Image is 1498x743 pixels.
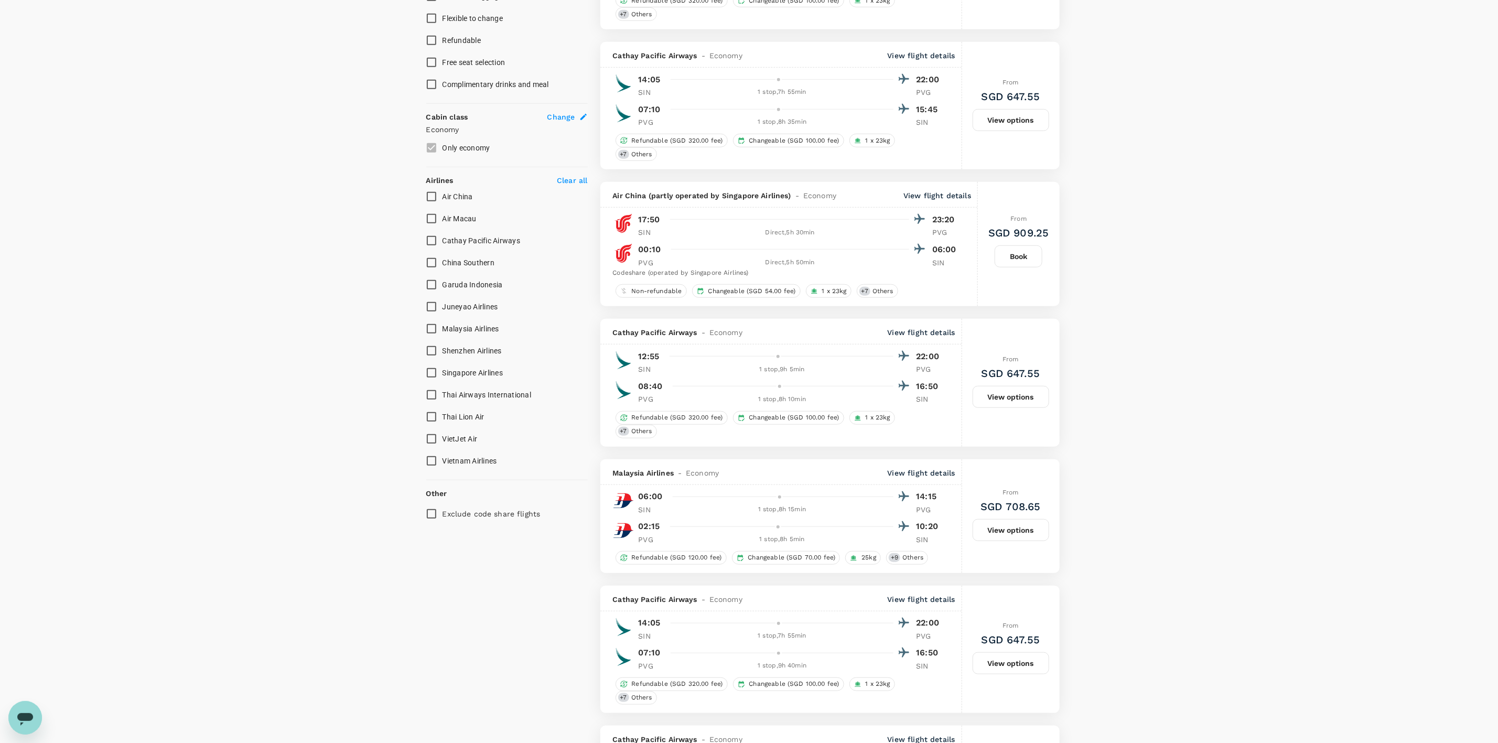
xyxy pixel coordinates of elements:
span: - [697,327,709,338]
div: 1 stop , 8h 10min [671,394,893,405]
span: Vietnam Airlines [443,457,497,465]
img: MH [613,520,634,541]
p: PVG [917,87,943,98]
span: Cathay Pacific Airways [613,50,697,61]
p: SIN [639,364,665,374]
img: CX [613,103,634,124]
p: 23:20 [932,213,958,226]
p: 14:05 [639,73,661,86]
img: CX [613,350,634,371]
span: Air China (partly operated by Singapore Airlines) [613,190,791,201]
p: SIN [917,661,943,671]
span: 1 x 23kg [861,680,895,688]
span: Economy [709,594,742,605]
span: Shenzhen Airlines [443,347,502,355]
span: 1 x 23kg [818,287,851,296]
span: China Southern [443,259,495,267]
div: 1 stop , 7h 55min [671,631,893,641]
span: 25kg [857,553,880,562]
div: +7Others [616,691,657,705]
div: 1 x 23kg [849,134,895,147]
span: - [791,190,803,201]
iframe: Button to launch messaging window [8,701,42,735]
p: SIN [917,534,943,545]
p: 14:05 [639,617,661,629]
p: 08:40 [639,380,663,393]
span: From [1003,489,1019,496]
span: Refundable (SGD 320.00 fee) [628,136,727,145]
button: Book [995,245,1042,267]
img: CX [613,73,634,94]
p: View flight details [903,190,971,201]
h6: SGD 708.65 [980,498,1041,515]
img: CX [613,647,634,667]
div: +9Others [886,551,928,565]
span: Free seat selection [443,58,505,67]
button: View options [973,386,1049,408]
img: CA [613,213,634,234]
span: + 7 [618,693,629,702]
p: PVG [932,227,958,238]
span: Thai Airways International [443,391,532,399]
div: Changeable (SGD 54.00 fee) [692,284,801,298]
div: +7Others [616,7,657,21]
div: Changeable (SGD 100.00 fee) [733,411,844,425]
span: + 7 [618,10,629,19]
p: 14:15 [917,490,943,503]
p: 22:00 [917,350,943,363]
span: Cathay Pacific Airways [613,327,697,338]
div: +7Others [857,284,898,298]
h6: SGD 909.25 [988,224,1049,241]
img: CA [613,243,634,264]
p: PVG [917,631,943,641]
span: Economy [686,468,719,478]
button: View options [973,109,1049,131]
div: 1 stop , 8h 15min [671,504,893,515]
strong: Airlines [426,176,454,185]
p: Economy [426,124,588,135]
div: +7Others [616,147,657,161]
p: 02:15 [639,520,660,533]
div: 1 x 23kg [806,284,852,298]
p: View flight details [888,50,955,61]
span: Cathay Pacific Airways [443,236,521,245]
p: SIN [639,87,665,98]
p: Exclude code share flights [443,509,541,519]
span: Juneyao Airlines [443,303,498,311]
p: 00:10 [639,243,661,256]
span: Others [627,427,656,436]
button: View options [973,652,1049,674]
div: Changeable (SGD 100.00 fee) [733,134,844,147]
p: View flight details [888,468,955,478]
div: 1 stop , 7h 55min [671,87,893,98]
span: Economy [709,327,742,338]
div: +7Others [616,425,657,438]
p: PVG [917,504,943,515]
span: 1 x 23kg [861,413,895,422]
span: - [697,50,709,61]
div: Changeable (SGD 70.00 fee) [732,551,840,565]
span: - [697,594,709,605]
span: Changeable (SGD 54.00 fee) [704,287,800,296]
p: 06:00 [639,490,663,503]
p: Other [426,488,447,499]
img: MH [613,490,634,511]
span: Garuda Indonesia [443,281,503,289]
span: Others [627,150,656,159]
div: Refundable (SGD 120.00 fee) [616,551,727,565]
div: 25kg [845,551,881,565]
div: Changeable (SGD 100.00 fee) [733,677,844,691]
p: 07:10 [639,103,661,116]
p: PVG [917,364,943,374]
p: PVG [639,661,665,671]
span: Flexible to change [443,14,503,23]
div: Refundable (SGD 320.00 fee) [616,411,728,425]
span: Others [898,553,928,562]
span: VietJet Air [443,435,478,443]
span: Singapore Airlines [443,369,503,377]
p: 17:50 [639,213,660,226]
span: Others [868,287,898,296]
span: Economy [709,50,742,61]
span: Change [547,112,575,122]
p: SIN [917,117,943,127]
